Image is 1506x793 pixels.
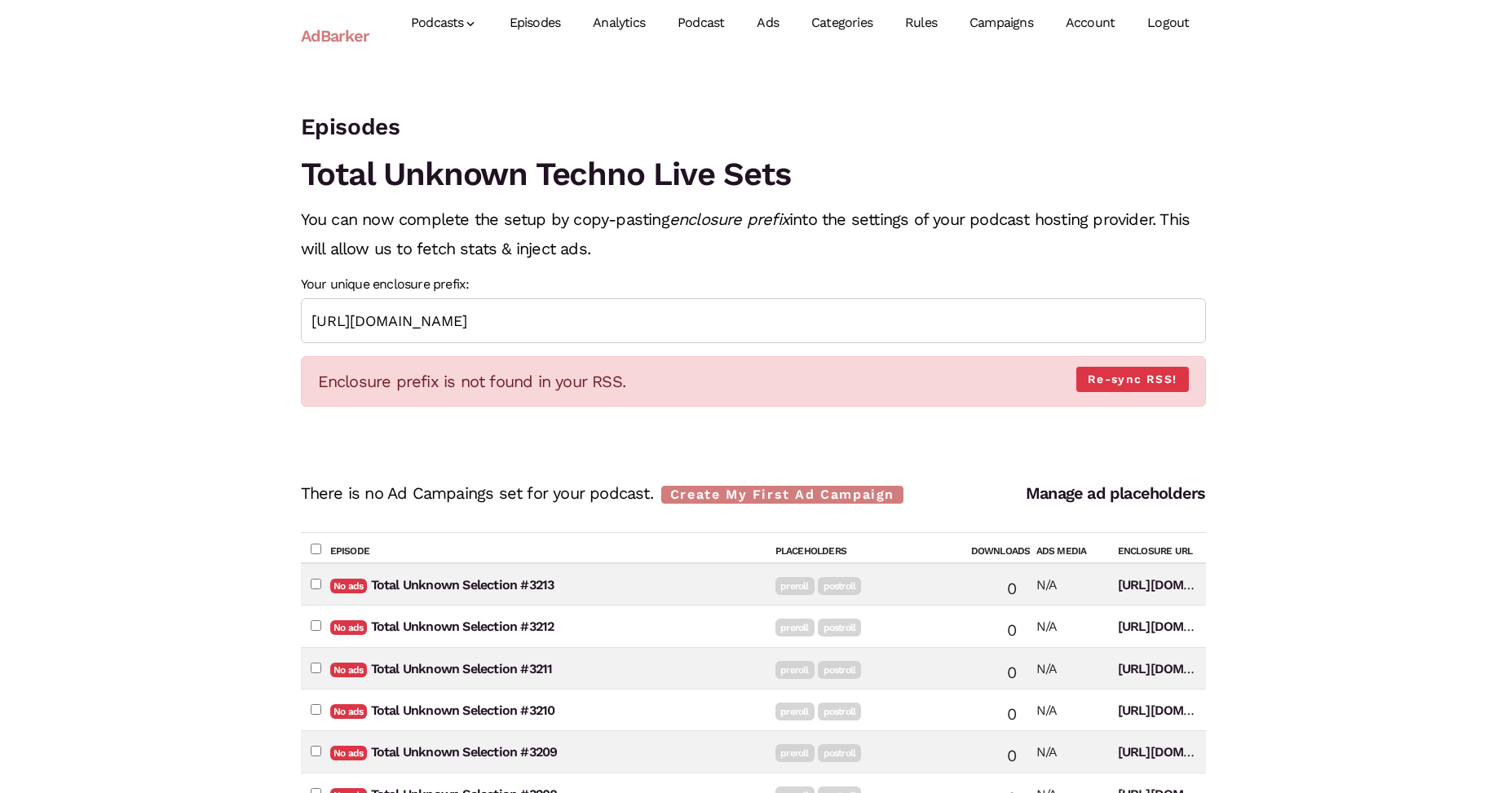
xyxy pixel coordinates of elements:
[775,577,815,595] a: preroll
[330,620,368,635] span: No ads
[371,661,553,676] a: Total Unknown Selection #3211
[818,744,861,762] a: postroll
[1007,704,1016,724] span: 0
[1026,483,1205,503] a: Manage ad placeholders
[1118,703,1252,718] a: [URL][DOMAIN_NAME]
[1027,563,1108,606] td: N/A
[301,478,903,508] div: There is no Ad Campaings set for your podcast.
[301,17,369,55] a: AdBarker
[1027,689,1108,730] td: N/A
[961,532,1027,562] th: Downloads
[320,532,766,562] th: Episode
[818,619,861,637] a: postroll
[301,111,1206,144] h3: Episodes
[330,663,368,677] span: No ads
[1108,532,1206,562] th: Enclosure URL
[775,703,815,720] a: preroll
[371,619,554,634] a: Total Unknown Selection #3212
[1007,579,1016,598] span: 0
[1118,744,1252,760] a: [URL][DOMAIN_NAME]
[1118,619,1252,634] a: [URL][DOMAIN_NAME]
[330,704,368,719] span: No ads
[775,619,815,637] a: preroll
[330,579,368,593] span: No ads
[301,205,1206,263] p: You can now complete the setup by copy-pasting into the settings of your podcast hosting provider...
[1118,577,1252,593] a: [URL][DOMAIN_NAME]
[775,661,815,679] a: preroll
[301,276,1206,292] h6: Your unique enclosure prefix:
[1027,647,1108,689] td: N/A
[330,746,368,760] span: No ads
[818,703,861,720] a: postroll
[1007,620,1016,640] span: 0
[1007,746,1016,765] span: 0
[775,744,815,762] a: preroll
[661,486,903,504] a: Create My First Ad Campaign
[301,356,1206,407] div: Enclosure prefix is not found in your RSS.
[371,703,555,718] a: Total Unknown Selection #3210
[1027,606,1108,647] td: N/A
[766,532,961,562] th: Placeholders
[669,209,789,229] em: enclosure prefix
[1027,731,1108,773] td: N/A
[371,577,554,593] a: Total Unknown Selection #3213
[1076,367,1188,392] a: Re-sync RSS!
[301,151,1206,198] h1: Total Unknown Techno Live Sets
[1027,532,1108,562] th: Ads Media
[1118,661,1252,676] a: [URL][DOMAIN_NAME]
[371,744,558,760] a: Total Unknown Selection #3209
[1007,663,1016,682] span: 0
[818,661,861,679] a: postroll
[818,577,861,595] a: postroll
